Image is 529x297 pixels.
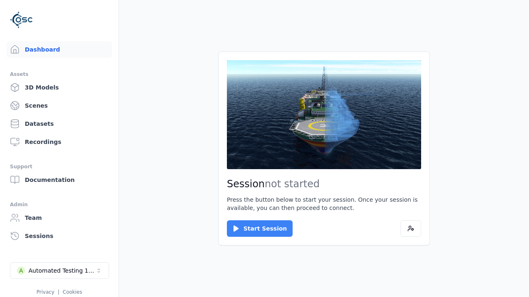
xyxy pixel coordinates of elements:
h2: Session [227,177,421,191]
div: Support [10,162,109,172]
div: Admin [10,200,109,210]
button: Select a workspace [10,262,109,279]
div: Automated Testing 1 - Playwright [29,266,95,275]
a: 3D Models [7,79,112,96]
a: Privacy [36,289,54,295]
a: Cookies [63,289,82,295]
p: Press the button below to start your session. Once your session is available, you can then procee... [227,196,421,212]
a: Datasets [7,115,112,132]
a: Documentation [7,172,112,188]
div: A [17,266,25,275]
a: Sessions [7,228,112,244]
button: Start Session [227,220,293,237]
a: Scenes [7,97,112,114]
a: Dashboard [7,41,112,58]
img: Logo [10,8,33,31]
a: Team [7,210,112,226]
a: Recordings [7,134,112,150]
span: not started [265,178,320,190]
div: Assets [10,69,109,79]
span: | [58,289,60,295]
